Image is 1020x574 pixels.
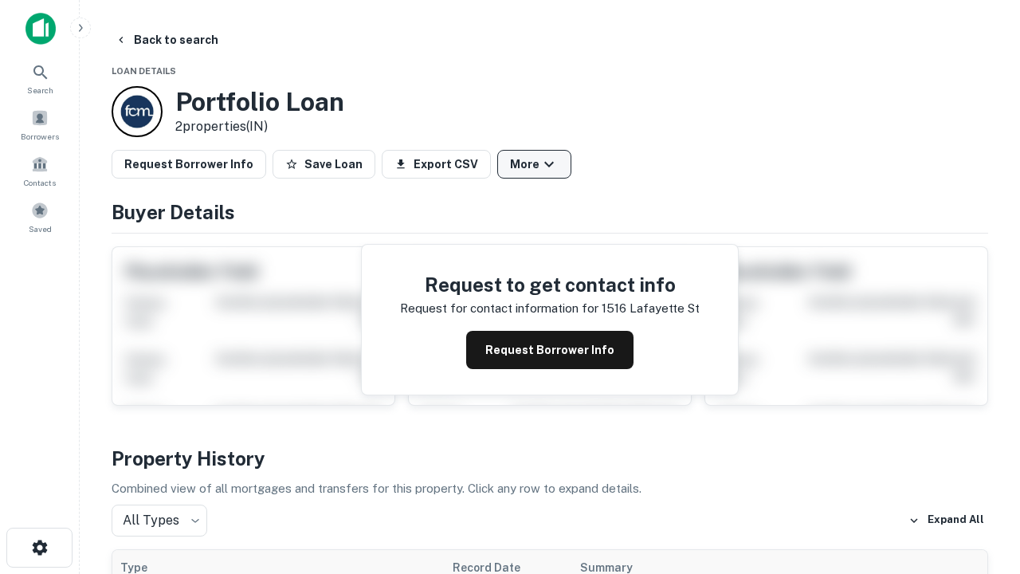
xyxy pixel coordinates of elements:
h3: Portfolio Loan [175,87,344,117]
a: Saved [5,195,75,238]
h4: Property History [112,444,988,473]
button: Export CSV [382,150,491,179]
span: Borrowers [21,130,59,143]
button: Save Loan [273,150,375,179]
h4: Buyer Details [112,198,988,226]
button: Expand All [904,509,988,533]
span: Saved [29,222,52,235]
a: Borrowers [5,103,75,146]
p: Request for contact information for [400,299,598,318]
span: Loan Details [112,66,176,76]
iframe: Chat Widget [940,446,1020,523]
p: 2 properties (IN) [175,117,344,136]
p: Combined view of all mortgages and transfers for this property. Click any row to expand details. [112,479,988,498]
button: Request Borrower Info [112,150,266,179]
button: Back to search [108,26,225,54]
div: All Types [112,505,207,537]
span: Search [27,84,53,96]
img: capitalize-icon.png [25,13,56,45]
h4: Request to get contact info [400,270,700,299]
p: 1516 lafayette st [602,299,700,318]
a: Search [5,57,75,100]
span: Contacts [24,176,56,189]
button: Request Borrower Info [466,331,634,369]
a: Contacts [5,149,75,192]
button: More [497,150,571,179]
